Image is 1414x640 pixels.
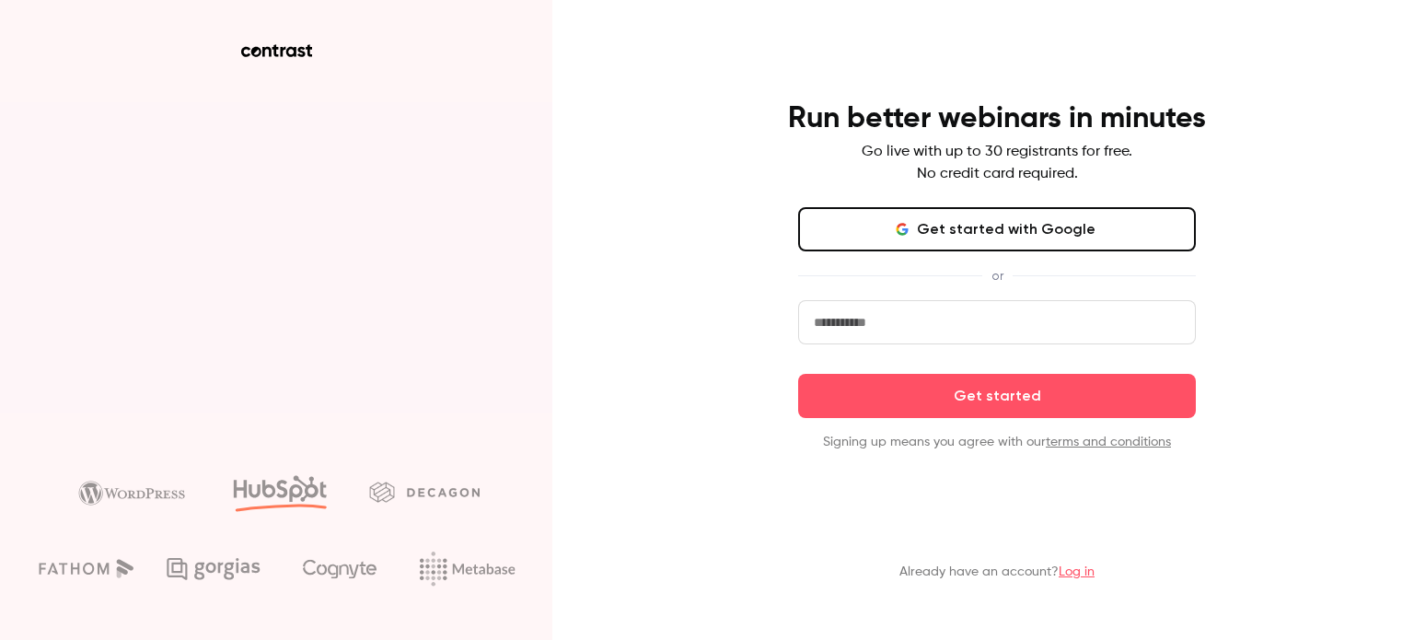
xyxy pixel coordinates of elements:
[1046,436,1171,448] a: terms and conditions
[1059,565,1095,578] a: Log in
[798,433,1196,451] p: Signing up means you agree with our
[862,141,1132,185] p: Go live with up to 30 registrants for free. No credit card required.
[798,374,1196,418] button: Get started
[369,482,480,502] img: decagon
[982,266,1013,285] span: or
[788,100,1206,137] h4: Run better webinars in minutes
[798,207,1196,251] button: Get started with Google
[899,563,1095,581] p: Already have an account?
